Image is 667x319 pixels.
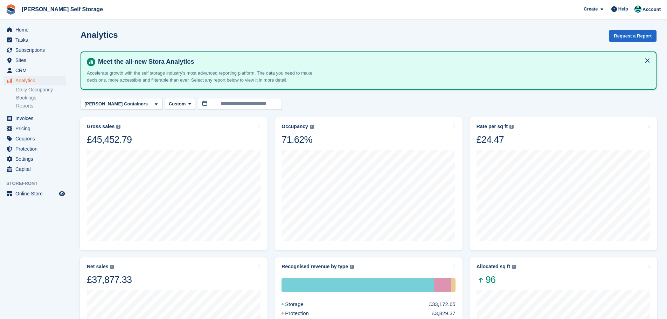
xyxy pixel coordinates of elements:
[282,264,348,270] div: Recognised revenue by type
[6,4,16,15] img: stora-icon-8386f47178a22dfd0bd8f6a31ec36ba5ce8667c1dd55bd0f319d3a0aa187defe.svg
[509,125,514,129] img: icon-info-grey-7440780725fd019a000dd9b08b2336e03edf1995a4989e88bcd33f0948082b44.svg
[642,6,661,13] span: Account
[429,300,456,308] div: £33,172.65
[432,310,456,318] div: £3,829.37
[4,113,66,123] a: menu
[434,278,451,292] div: Protection
[87,70,332,83] p: Accelerate growth with the self storage industry's most advanced reporting platform. The data you...
[19,4,106,15] a: [PERSON_NAME] Self Storage
[95,58,650,66] h4: Meet the all-new Stora Analytics
[477,134,514,146] div: £24.47
[15,154,57,164] span: Settings
[4,134,66,144] a: menu
[15,164,57,174] span: Capital
[87,124,114,130] div: Gross sales
[4,154,66,164] a: menu
[58,189,66,198] a: Preview store
[282,300,320,308] div: Storage
[282,310,326,318] div: Protection
[310,125,314,129] img: icon-info-grey-7440780725fd019a000dd9b08b2336e03edf1995a4989e88bcd33f0948082b44.svg
[16,95,66,101] a: Bookings
[4,144,66,154] a: menu
[477,264,510,270] div: Allocated sq ft
[477,274,516,286] span: 96
[4,164,66,174] a: menu
[4,45,66,55] a: menu
[15,189,57,199] span: Online Store
[15,25,57,35] span: Home
[15,144,57,154] span: Protection
[451,278,455,292] div: One-off
[15,134,57,144] span: Coupons
[15,124,57,133] span: Pricing
[584,6,598,13] span: Create
[15,113,57,123] span: Invoices
[87,134,132,146] div: £45,452.79
[282,124,308,130] div: Occupancy
[350,265,354,269] img: icon-info-grey-7440780725fd019a000dd9b08b2336e03edf1995a4989e88bcd33f0948082b44.svg
[15,45,57,55] span: Subscriptions
[4,25,66,35] a: menu
[16,103,66,109] a: Reports
[477,124,508,130] div: Rate per sq ft
[81,30,118,40] h2: Analytics
[83,100,151,108] div: [PERSON_NAME] Containers
[6,180,70,187] span: Storefront
[165,98,195,110] button: Custom
[4,76,66,85] a: menu
[634,6,641,13] img: Jenna Kennedy
[4,124,66,133] a: menu
[4,65,66,75] a: menu
[609,30,656,42] button: Request a Report
[282,278,434,292] div: Storage
[4,55,66,65] a: menu
[15,35,57,45] span: Tasks
[4,189,66,199] a: menu
[116,125,120,129] img: icon-info-grey-7440780725fd019a000dd9b08b2336e03edf1995a4989e88bcd33f0948082b44.svg
[618,6,628,13] span: Help
[4,35,66,45] a: menu
[15,55,57,65] span: Sites
[15,76,57,85] span: Analytics
[282,134,314,146] div: 71.62%
[512,265,516,269] img: icon-info-grey-7440780725fd019a000dd9b08b2336e03edf1995a4989e88bcd33f0948082b44.svg
[15,65,57,75] span: CRM
[110,265,114,269] img: icon-info-grey-7440780725fd019a000dd9b08b2336e03edf1995a4989e88bcd33f0948082b44.svg
[16,86,66,93] a: Daily Occupancy
[87,274,132,286] div: £37,877.33
[87,264,108,270] div: Net sales
[169,100,186,108] span: Custom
